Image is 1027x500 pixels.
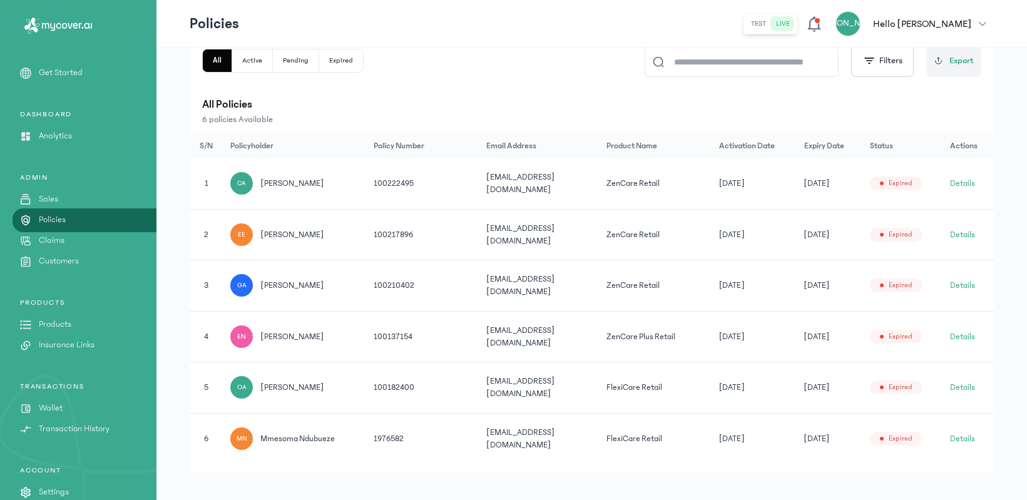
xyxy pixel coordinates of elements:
[39,130,72,143] p: Analytics
[204,383,208,392] span: 5
[366,260,479,312] td: 100210402
[486,173,554,194] span: [EMAIL_ADDRESS][DOMAIN_NAME]
[950,279,975,292] button: Details
[190,14,239,34] p: Policies
[260,177,324,190] span: [PERSON_NAME]
[202,96,981,113] p: All Policies
[804,177,830,190] span: [DATE]
[599,209,712,260] td: ZenCare Retail
[889,178,912,188] span: Expired
[771,16,795,31] button: live
[260,228,324,241] span: [PERSON_NAME]
[950,381,975,394] button: Details
[851,44,914,77] button: Filters
[230,274,253,297] div: GA
[889,382,912,392] span: Expired
[273,49,319,72] button: Pending
[804,381,830,394] span: [DATE]
[230,223,253,246] div: EE
[719,381,745,394] span: [DATE]
[599,158,712,209] td: ZenCare Retail
[486,377,554,398] span: [EMAIL_ADDRESS][DOMAIN_NAME]
[873,16,971,31] p: Hello [PERSON_NAME]
[39,486,69,499] p: Settings
[202,113,981,126] p: 6 policies Available
[230,325,253,348] div: EN
[203,49,232,72] button: All
[39,402,63,415] p: Wallet
[943,133,994,158] th: Actions
[230,427,253,450] div: MN
[719,330,745,343] span: [DATE]
[889,280,912,290] span: Expired
[599,362,712,414] td: FlexiCare Retail
[39,255,79,268] p: Customers
[366,133,479,158] th: Policy Number
[599,413,712,464] td: FlexiCare Retail
[366,362,479,414] td: 100182400
[804,330,830,343] span: [DATE]
[599,260,712,312] td: ZenCare Retail
[486,275,554,296] span: [EMAIL_ADDRESS][DOMAIN_NAME]
[260,381,324,394] span: [PERSON_NAME]
[260,279,324,292] span: [PERSON_NAME]
[797,133,863,158] th: Expiry Date
[39,422,110,436] p: Transaction History
[232,49,273,72] button: Active
[190,133,223,158] th: S/N
[319,49,363,72] button: Expired
[719,228,745,241] span: [DATE]
[599,311,712,362] td: ZenCare Plus Retail
[804,228,830,241] span: [DATE]
[260,432,335,445] span: mmesoma ndubueze
[950,177,975,190] button: Details
[889,434,912,444] span: Expired
[804,279,830,292] span: [DATE]
[39,213,66,227] p: Policies
[366,158,479,209] td: 100222495
[889,332,912,342] span: Expired
[950,228,975,241] button: Details
[719,432,745,445] span: [DATE]
[804,432,830,445] span: [DATE]
[260,330,324,343] span: [PERSON_NAME]
[486,224,554,245] span: [EMAIL_ADDRESS][DOMAIN_NAME]
[719,279,745,292] span: [DATE]
[719,177,745,190] span: [DATE]
[205,179,208,188] span: 1
[366,413,479,464] td: 1976582
[712,133,797,158] th: Activation Date
[366,209,479,260] td: 100217896
[39,66,83,79] p: Get Started
[39,234,64,247] p: Claims
[204,332,208,341] span: 4
[204,230,208,239] span: 2
[223,133,366,158] th: Policyholder
[950,330,975,343] button: Details
[926,44,981,77] button: Export
[39,193,58,206] p: Sales
[835,11,994,36] button: [PERSON_NAME]Hello [PERSON_NAME]
[230,172,253,195] div: CA
[835,11,861,36] div: [PERSON_NAME]
[486,428,554,449] span: [EMAIL_ADDRESS][DOMAIN_NAME]
[39,318,71,331] p: Products
[479,133,599,158] th: Email Address
[599,133,712,158] th: Product Name
[39,339,95,352] p: Insurance Links
[486,326,554,347] span: [EMAIL_ADDRESS][DOMAIN_NAME]
[889,230,912,240] span: Expired
[746,16,771,31] button: test
[950,432,975,445] button: Details
[204,434,208,443] span: 6
[204,281,208,290] span: 3
[230,376,253,399] div: OA
[862,133,943,158] th: Status
[949,54,974,68] span: Export
[366,311,479,362] td: 100137154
